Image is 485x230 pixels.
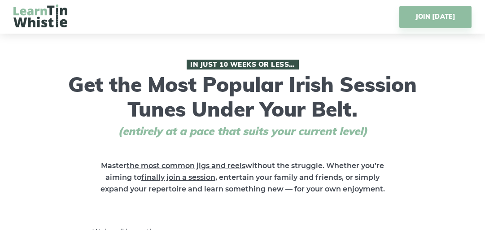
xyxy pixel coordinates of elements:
[127,161,245,170] span: the most common jigs and reels
[187,60,299,69] span: In Just 10 Weeks or Less…
[100,161,385,193] strong: Master without the struggle. Whether you’re aiming to , entertain your family and friends, or sim...
[141,173,215,182] span: finally join a session
[101,125,384,138] span: (entirely at a pace that suits your current level)
[13,4,67,27] img: LearnTinWhistle.com
[399,6,472,28] a: JOIN [DATE]
[66,60,420,138] h1: Get the Most Popular Irish Session Tunes Under Your Belt.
